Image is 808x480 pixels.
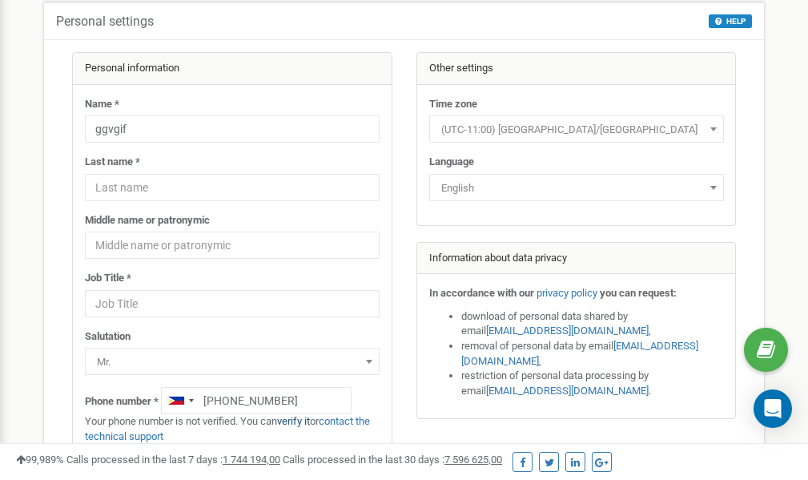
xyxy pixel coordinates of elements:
[85,290,380,317] input: Job Title
[417,243,736,275] div: Information about data privacy
[461,369,724,398] li: restriction of personal data processing by email .
[85,414,380,444] p: Your phone number is not verified. You can or
[429,174,724,201] span: English
[223,454,280,466] u: 1 744 194,00
[435,177,718,200] span: English
[600,287,677,299] strong: you can request:
[283,454,502,466] span: Calls processed in the last 30 days :
[90,351,374,373] span: Mr.
[754,389,792,428] div: Open Intercom Messenger
[429,115,724,143] span: (UTC-11:00) Pacific/Midway
[417,53,736,85] div: Other settings
[85,115,380,143] input: Name
[162,388,199,413] div: Telephone country code
[461,339,724,369] li: removal of personal data by email ,
[85,232,380,259] input: Middle name or patronymic
[277,415,310,427] a: verify it
[85,394,159,409] label: Phone number *
[429,155,474,170] label: Language
[56,14,154,29] h5: Personal settings
[486,385,649,397] a: [EMAIL_ADDRESS][DOMAIN_NAME]
[85,174,380,201] input: Last name
[709,14,752,28] button: HELP
[85,415,370,442] a: contact the technical support
[444,454,502,466] u: 7 596 625,00
[85,329,131,345] label: Salutation
[85,213,210,228] label: Middle name or patronymic
[429,287,534,299] strong: In accordance with our
[461,340,698,367] a: [EMAIL_ADDRESS][DOMAIN_NAME]
[461,309,724,339] li: download of personal data shared by email ,
[73,53,392,85] div: Personal information
[85,271,131,286] label: Job Title *
[435,119,718,141] span: (UTC-11:00) Pacific/Midway
[85,155,140,170] label: Last name *
[429,97,477,112] label: Time zone
[85,348,380,375] span: Mr.
[537,287,597,299] a: privacy policy
[85,97,119,112] label: Name *
[66,454,280,466] span: Calls processed in the last 7 days :
[161,387,352,414] input: +1-800-555-55-55
[16,454,64,466] span: 99,989%
[486,325,649,337] a: [EMAIL_ADDRESS][DOMAIN_NAME]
